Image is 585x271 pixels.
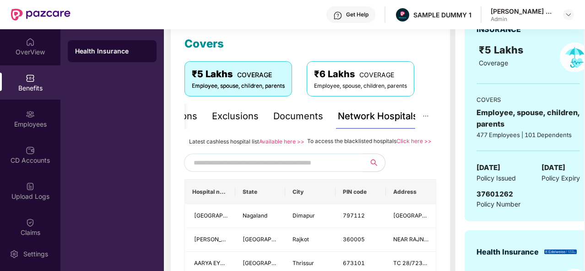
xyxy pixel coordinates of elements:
span: 37601262 [477,190,513,198]
div: Admin [491,16,555,23]
span: [GEOGRAPHIC_DATA] [243,260,300,266]
span: Latest cashless hospital list [189,138,259,145]
img: svg+xml;base64,PHN2ZyBpZD0iRW1wbG95ZWVzIiB4bWxucz0iaHR0cDovL3d3dy53My5vcmcvMjAwMC9zdmciIHdpZHRoPS... [26,110,35,119]
div: Documents [273,109,323,123]
td: Nagaland [235,204,286,228]
td: Dimapur [285,204,336,228]
span: 797112 [343,212,365,219]
span: Thrissur [292,260,314,266]
span: [PERSON_NAME] Eye Hospitals Pvt Ltd [194,236,295,243]
div: Health Insurance [477,246,539,258]
td: Pwd Road, Midland [386,204,436,228]
span: COVERAGE [237,71,272,79]
div: ₹5 Lakhs [192,67,285,81]
span: AARYA EYE CARE [194,260,239,266]
span: Address [393,188,429,196]
img: svg+xml;base64,PHN2ZyBpZD0iSG9tZSIgeG1sbnM9Imh0dHA6Ly93d3cudzMub3JnLzIwMDAvc3ZnIiB3aWR0aD0iMjAiIG... [26,37,35,47]
span: Covers [184,37,224,50]
td: Netradeep Maxivision Eye Hospitals Pvt Ltd [185,228,235,252]
span: [GEOGRAPHIC_DATA] [194,212,251,219]
div: Get Help [346,11,368,18]
td: NEAR RAJNAGAR CHOWK NANA MUVA MAIN ROAD, BESIDE SURYAMUKHI HANUMAN TEMPLE [386,228,436,252]
div: COVERS [477,95,580,104]
th: State [235,180,286,204]
th: Address [386,180,436,204]
img: svg+xml;base64,PHN2ZyBpZD0iVXBsb2FkX0xvZ3MiIGRhdGEtbmFtZT0iVXBsb2FkIExvZ3MiIHhtbG5zPSJodHRwOi8vd3... [26,182,35,191]
span: ellipsis [422,113,429,119]
td: Gujarat [235,228,286,252]
span: Dimapur [292,212,315,219]
a: Click here >> [396,138,432,144]
div: Health Insurance [75,47,149,56]
img: svg+xml;base64,PHN2ZyBpZD0iQ2xhaW0iIHhtbG5zPSJodHRwOi8vd3d3LnczLm9yZy8yMDAwL3N2ZyIgd2lkdGg9IjIwIi... [26,218,35,227]
a: Available here >> [259,138,304,145]
div: Employee, spouse, children, parents [477,107,580,130]
th: City [285,180,336,204]
img: New Pazcare Logo [11,9,70,21]
span: [GEOGRAPHIC_DATA] [393,212,450,219]
span: Rajkot [292,236,309,243]
button: ellipsis [415,104,436,129]
span: Policy Issued [477,173,516,183]
th: Hospital name [185,180,235,204]
span: Hospital name [192,188,228,196]
img: insurerLogo [544,250,577,255]
span: Policy Number [477,200,520,208]
div: Employee, spouse, children, parents [192,82,285,90]
span: ₹5 Lakhs [479,44,526,56]
div: SAMPLE DUMMY 1 [413,11,471,19]
span: 360005 [343,236,365,243]
span: [DATE] [477,162,500,173]
img: svg+xml;base64,PHN2ZyBpZD0iSGVscC0zMngzMiIgeG1sbnM9Imh0dHA6Ly93d3cudzMub3JnLzIwMDAvc3ZnIiB3aWR0aD... [333,11,342,20]
img: svg+xml;base64,PHN2ZyBpZD0iQmVuZWZpdHMiIHhtbG5zPSJodHRwOi8vd3d3LnczLm9yZy8yMDAwL3N2ZyIgd2lkdGg9Ij... [26,74,35,83]
span: To access the blacklisted hospitals [307,138,396,144]
td: Nikos Hospital And Research Centre [185,204,235,228]
div: [PERSON_NAME] K S [491,7,555,16]
span: Policy Expiry [542,173,580,183]
span: TC 28/723/1,2ND FLOOR PALLITHANAM, BUS STAND [393,260,536,266]
span: Coverage [479,59,508,67]
span: COVERAGE [359,71,394,79]
div: ₹6 Lakhs [314,67,407,81]
span: [GEOGRAPHIC_DATA] [243,236,300,243]
img: Pazcare_Alternative_logo-01-01.png [396,8,409,21]
img: svg+xml;base64,PHN2ZyBpZD0iQ0RfQWNjb3VudHMiIGRhdGEtbmFtZT0iQ0QgQWNjb3VudHMiIHhtbG5zPSJodHRwOi8vd3... [26,146,35,155]
div: Settings [21,250,51,259]
td: Rajkot [285,228,336,252]
span: [DATE] [542,162,565,173]
div: Exclusions [212,109,259,123]
div: Network Hospitals [338,109,418,123]
div: 477 Employees | 101 Dependents [477,130,580,139]
th: PIN code [336,180,386,204]
img: svg+xml;base64,PHN2ZyBpZD0iU2V0dGluZy0yMHgyMCIgeG1sbnM9Imh0dHA6Ly93d3cudzMub3JnLzIwMDAvc3ZnIiB3aW... [10,250,19,259]
img: svg+xml;base64,PHN2ZyBpZD0iRHJvcGRvd24tMzJ4MzIiIHhtbG5zPSJodHRwOi8vd3d3LnczLm9yZy8yMDAwL3N2ZyIgd2... [565,11,572,18]
span: Nagaland [243,212,267,219]
span: search [363,159,385,166]
span: 673101 [343,260,365,266]
div: Employee, spouse, children, parents [314,82,407,90]
button: search [363,154,385,172]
